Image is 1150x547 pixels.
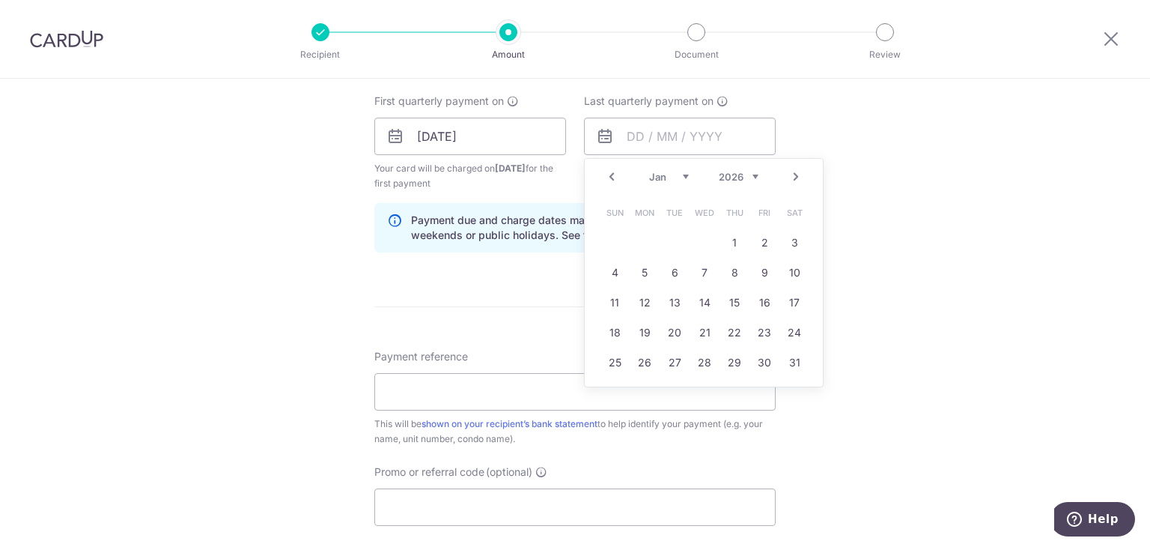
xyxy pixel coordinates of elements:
[722,261,746,285] a: 8
[752,291,776,315] a: 16
[752,231,776,255] a: 2
[787,168,805,186] a: Next
[693,201,717,225] span: Wednesday
[693,321,717,345] a: 21
[603,261,627,285] a: 4
[603,168,621,186] a: Prev
[722,321,746,345] a: 22
[265,47,376,62] p: Recipient
[782,231,806,255] a: 3
[374,417,776,447] div: This will be to help identify your payment (e.g. your name, unit number, condo name).
[633,261,657,285] a: 5
[663,351,687,375] a: 27
[752,351,776,375] a: 30
[584,118,776,155] input: DD / MM / YYYY
[453,47,564,62] p: Amount
[752,201,776,225] span: Friday
[830,47,940,62] p: Review
[752,261,776,285] a: 9
[422,418,597,429] a: shown on your recipient’s bank statement
[603,291,627,315] a: 11
[411,213,763,243] p: Payment due and charge dates may be adjusted if it falls on weekends or public holidays. See fina...
[782,201,806,225] span: Saturday
[633,321,657,345] a: 19
[641,47,752,62] p: Document
[722,201,746,225] span: Thursday
[722,351,746,375] a: 29
[486,465,532,480] span: (optional)
[633,201,657,225] span: Monday
[374,465,484,480] span: Promo or referral code
[374,118,566,155] input: DD / MM / YYYY
[782,351,806,375] a: 31
[374,94,504,109] span: First quarterly payment on
[374,161,566,191] span: Your card will be charged on
[722,291,746,315] a: 15
[584,94,714,109] span: Last quarterly payment on
[495,163,526,174] span: [DATE]
[693,261,717,285] a: 7
[603,321,627,345] a: 18
[374,349,468,364] span: Payment reference
[30,30,103,48] img: CardUp
[782,321,806,345] a: 24
[663,261,687,285] a: 6
[722,231,746,255] a: 1
[1054,502,1135,540] iframe: Opens a widget where you can find more information
[663,201,687,225] span: Tuesday
[633,291,657,315] a: 12
[633,351,657,375] a: 26
[663,321,687,345] a: 20
[782,261,806,285] a: 10
[693,291,717,315] a: 14
[663,291,687,315] a: 13
[603,351,627,375] a: 25
[782,291,806,315] a: 17
[603,201,627,225] span: Sunday
[752,321,776,345] a: 23
[693,351,717,375] a: 28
